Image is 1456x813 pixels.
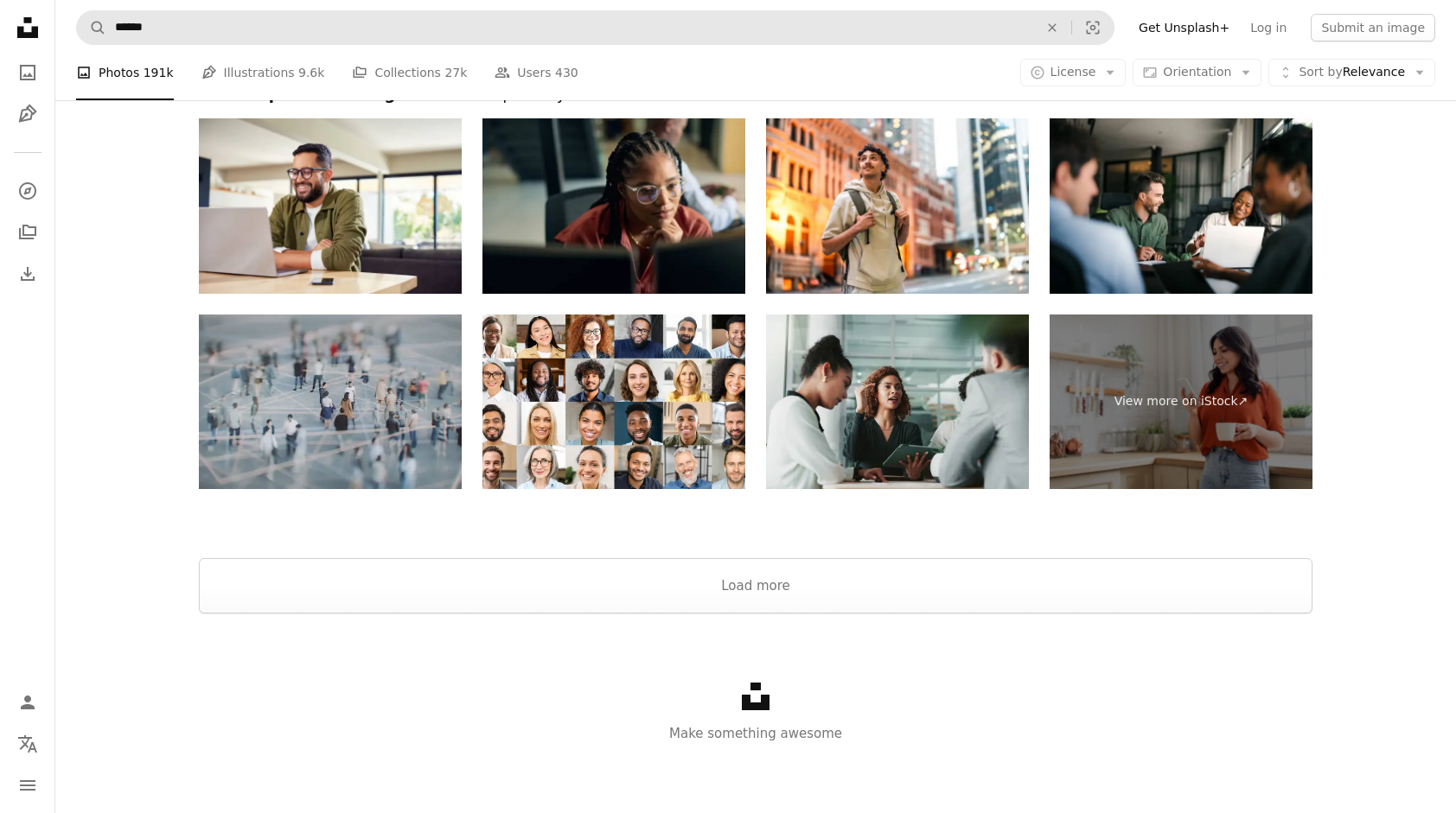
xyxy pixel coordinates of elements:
[495,45,578,100] a: Users 430
[10,10,45,48] a: Home — Unsplash
[1133,59,1261,86] button: Orientation
[1072,11,1114,44] button: Visual search
[199,118,462,294] img: Happy hispanic man working on laptop at home
[1240,14,1297,41] a: Log in
[10,97,45,131] a: Illustrations
[444,63,467,82] span: 27k
[55,723,1456,744] p: Make something awesome
[298,63,324,82] span: 9.6k
[201,45,325,100] a: Illustrations 9.6k
[482,118,745,294] img: Young woman programmer focused on her work, coding on dual monitors in a modern office environment
[1299,65,1342,79] span: Sort by
[1299,64,1405,81] span: Relevance
[10,215,45,250] a: Collections
[352,45,467,100] a: Collections 27k
[1311,14,1435,41] button: Submit an image
[1033,11,1071,44] button: Clear
[10,174,45,208] a: Explore
[76,10,1114,45] form: Find visuals sitewide
[199,314,462,490] img: Defocused people in futuristic street
[1163,65,1231,79] span: Orientation
[77,11,106,44] button: Search Unsplash
[10,257,45,291] a: Download History
[1050,118,1312,294] img: Group of young multi-ethnic startup business team collaborating on project in modern office
[10,768,45,803] button: Menu
[555,63,578,82] span: 430
[199,558,1312,613] button: Load more
[1050,314,1312,490] a: View more on iStock↗
[766,314,1029,490] img: Woman, lawyer and tablet at meeting with team, planning and discussion for review for legal case ...
[10,727,45,761] button: Language
[1020,59,1127,86] button: License
[10,55,45,90] a: Photos
[1050,65,1096,79] span: License
[10,685,45,720] a: Log in / Sign up
[766,118,1029,294] img: Curious Male Exploring Sydney Streets in Warm Evening Light
[1268,59,1435,86] button: Sort byRelevance
[1128,14,1240,41] a: Get Unsplash+
[482,314,745,490] img: Virtual conference, webinar, online meeting video screen. Group of diverse employee, colleagues u...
